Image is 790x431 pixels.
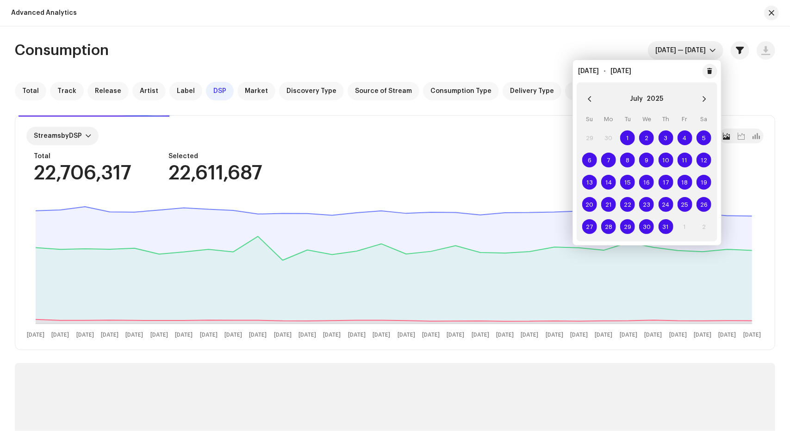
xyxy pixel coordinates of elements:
[694,215,713,238] td: 2
[620,332,637,338] text: [DATE]
[700,116,707,122] span: Sa
[286,87,336,95] span: Discovery Type
[348,332,366,338] text: [DATE]
[637,127,656,149] td: 2
[697,153,711,167] span: 12
[743,332,761,338] text: [DATE]
[249,332,267,338] text: [DATE]
[639,175,654,190] span: 16
[582,153,597,167] span: 6
[604,116,613,122] span: Mo
[582,219,597,234] span: 27
[299,332,316,338] text: [DATE]
[618,171,637,193] td: 15
[150,332,168,338] text: [DATE]
[620,197,635,212] span: 22
[719,332,736,338] text: [DATE]
[620,175,635,190] span: 15
[625,116,631,122] span: Tu
[647,92,664,106] button: Choose Year
[694,149,713,171] td: 12
[224,332,242,338] text: [DATE]
[580,215,599,238] td: 27
[659,197,673,212] span: 24
[599,215,618,238] td: 28
[521,332,539,338] text: [DATE]
[682,116,688,122] span: Fr
[200,332,218,338] text: [DATE]
[579,68,599,74] span: [DATE]
[323,332,341,338] text: [DATE]
[694,127,713,149] td: 5
[709,41,716,60] div: dropdown trigger
[177,87,195,95] span: Label
[580,171,599,193] td: 13
[637,149,656,171] td: 9
[659,175,673,190] span: 17
[655,41,709,60] span: Jul 1 — Jul 31
[599,127,618,149] td: 30
[580,90,599,108] button: Previous Month
[675,149,694,171] td: 11
[422,332,440,338] text: [DATE]
[398,332,415,338] text: [DATE]
[496,332,514,338] text: [DATE]
[678,175,692,190] span: 18
[639,130,654,145] span: 2
[618,127,637,149] td: 1
[430,87,491,95] span: Consumption Type
[630,92,643,106] button: Choose Month
[620,219,635,234] span: 29
[582,197,597,212] span: 20
[675,171,694,193] td: 18
[580,193,599,215] td: 20
[620,153,635,167] span: 8
[601,219,616,234] span: 28
[599,193,618,215] td: 21
[697,130,711,145] span: 5
[604,68,606,74] span: -
[140,87,158,95] span: Artist
[355,87,412,95] span: Source of Stream
[599,171,618,193] td: 14
[447,332,464,338] text: [DATE]
[620,130,635,145] span: 1
[656,127,675,149] td: 3
[580,127,599,149] td: 29
[618,215,637,238] td: 29
[245,87,268,95] span: Market
[510,87,554,95] span: Delivery Type
[168,153,262,160] div: Selected
[580,149,599,171] td: 6
[274,332,292,338] text: [DATE]
[637,171,656,193] td: 16
[675,215,694,238] td: 1
[656,215,675,238] td: 31
[595,332,613,338] text: [DATE]
[659,130,673,145] span: 3
[675,127,694,149] td: 4
[637,215,656,238] td: 30
[373,332,390,338] text: [DATE]
[175,332,193,338] text: [DATE]
[637,193,656,215] td: 23
[656,149,675,171] td: 10
[618,193,637,215] td: 22
[662,116,669,122] span: Th
[611,68,632,74] span: [DATE]
[639,153,654,167] span: 9
[694,171,713,193] td: 19
[586,116,593,122] span: Su
[656,171,675,193] td: 17
[678,130,692,145] span: 4
[659,153,673,167] span: 10
[213,87,226,95] span: DSP
[639,219,654,234] span: 30
[472,332,489,338] text: [DATE]
[582,175,597,190] span: 13
[546,332,563,338] text: [DATE]
[601,153,616,167] span: 7
[618,149,637,171] td: 8
[599,149,618,171] td: 7
[644,332,662,338] text: [DATE]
